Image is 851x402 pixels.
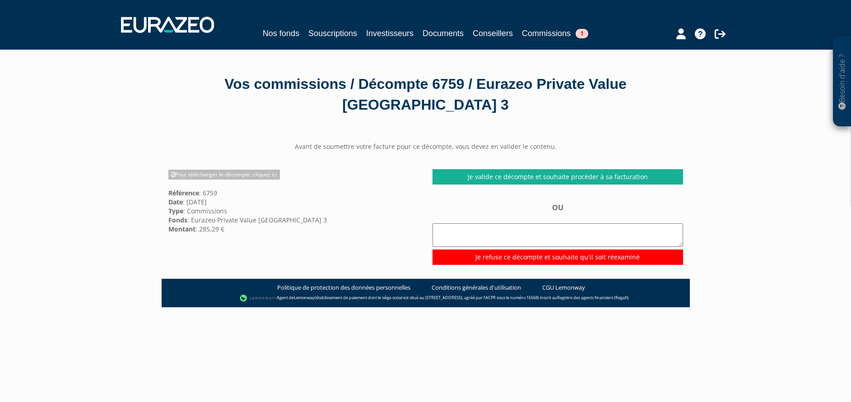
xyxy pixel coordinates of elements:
[121,17,214,33] img: 1732889491-logotype_eurazeo_blanc_rvb.png
[168,225,195,233] strong: Montant
[557,295,628,300] a: Registre des agents financiers (Regafi)
[168,189,199,197] strong: Référence
[522,27,588,41] a: Commissions1
[168,198,183,206] strong: Date
[168,74,683,115] div: Vos commissions / Décompte 6759 / Eurazeo Private Value [GEOGRAPHIC_DATA] 3
[432,250,683,265] input: Je refuse ce décompte et souhaite qu'il soit réexaminé
[542,283,585,292] a: CGU Lemonway
[576,29,588,38] span: 1
[277,283,410,292] a: Politique de protection des données personnelles
[837,41,847,122] p: Besoin d'aide ?
[168,170,280,180] a: Pour télécharger le décompte, cliquez ici
[240,294,274,303] img: logo-lemonway.png
[432,169,683,185] a: Je valide ce décompte et souhaite procéder à sa facturation
[473,27,513,40] a: Conseillers
[168,216,187,224] strong: Fonds
[168,207,183,215] strong: Type
[162,142,690,151] center: Avant de soumettre votre facture pour ce décompte, vous devez en valider le contenu.
[162,169,426,233] div: : 6759 : [DATE] : Commissions : Eurazeo Private Value [GEOGRAPHIC_DATA] 3 : 285,29 €
[432,203,683,264] div: OU
[171,294,681,303] div: - Agent de (établissement de paiement dont le siège social est situé au [STREET_ADDRESS], agréé p...
[423,27,464,40] a: Documents
[294,295,315,300] a: Lemonway
[263,27,299,40] a: Nos fonds
[432,283,521,292] a: Conditions générales d'utilisation
[366,27,414,40] a: Investisseurs
[308,27,357,40] a: Souscriptions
